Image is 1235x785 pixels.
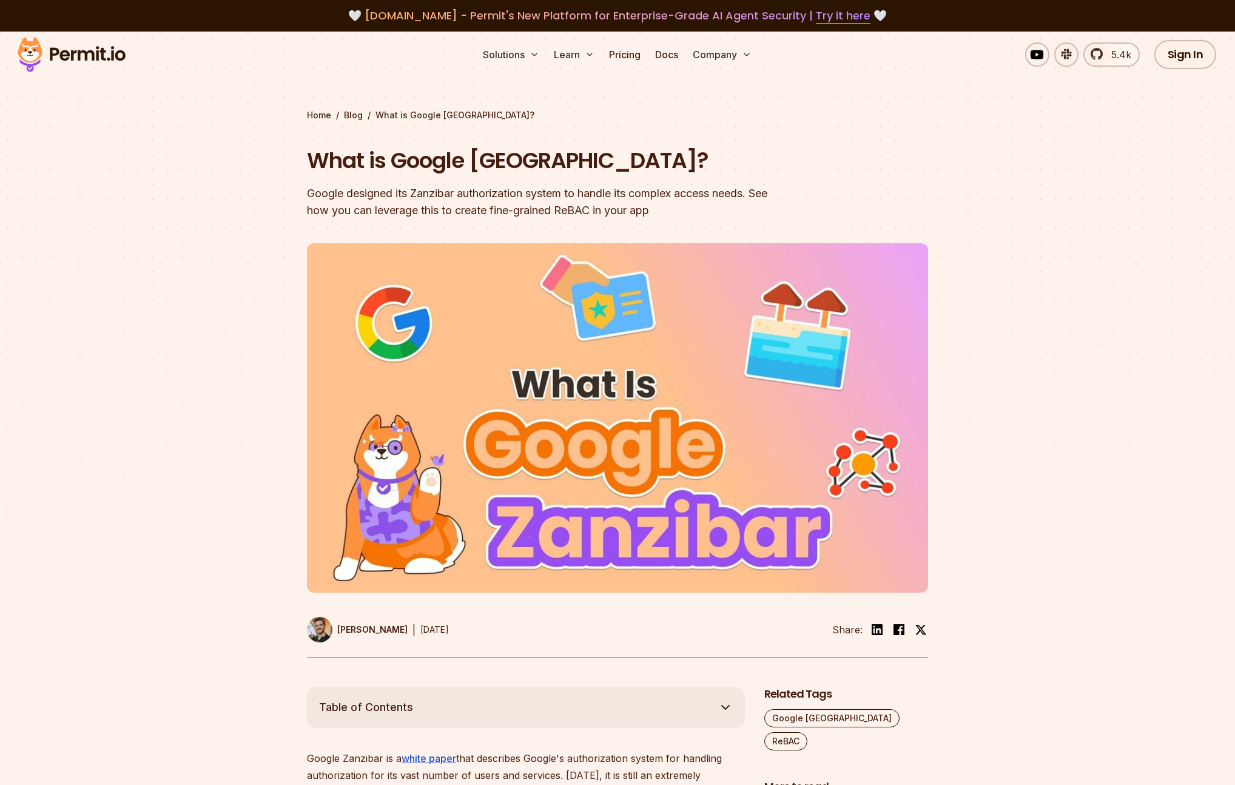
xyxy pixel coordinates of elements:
[420,624,449,635] time: [DATE]
[832,622,863,637] li: Share:
[344,109,363,121] a: Blog
[1083,42,1140,67] a: 5.4k
[764,732,807,750] a: ReBAC
[870,622,884,637] img: linkedin
[402,752,456,764] a: white paper
[915,624,927,636] img: twitter
[307,185,773,219] div: Google designed its Zanzibar authorization system to handle its complex access needs. See how you...
[688,42,756,67] button: Company
[29,7,1206,24] div: 🤍 🤍
[307,109,928,121] div: / /
[307,617,332,642] img: Daniel Bass
[650,42,683,67] a: Docs
[764,709,900,727] a: Google [GEOGRAPHIC_DATA]
[307,146,773,176] h1: What is Google [GEOGRAPHIC_DATA]?
[319,699,413,716] span: Table of Contents
[307,243,928,593] img: What is Google Zanzibar?
[412,622,416,637] div: |
[307,687,745,728] button: Table of Contents
[1154,40,1217,69] a: Sign In
[365,8,870,23] span: [DOMAIN_NAME] - Permit's New Platform for Enterprise-Grade AI Agent Security |
[892,622,906,637] img: facebook
[478,42,544,67] button: Solutions
[604,42,645,67] a: Pricing
[549,42,599,67] button: Learn
[12,34,131,75] img: Permit logo
[337,624,408,636] p: [PERSON_NAME]
[307,617,408,642] a: [PERSON_NAME]
[1104,47,1131,62] span: 5.4k
[307,109,331,121] a: Home
[816,8,870,24] a: Try it here
[764,687,928,702] h2: Related Tags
